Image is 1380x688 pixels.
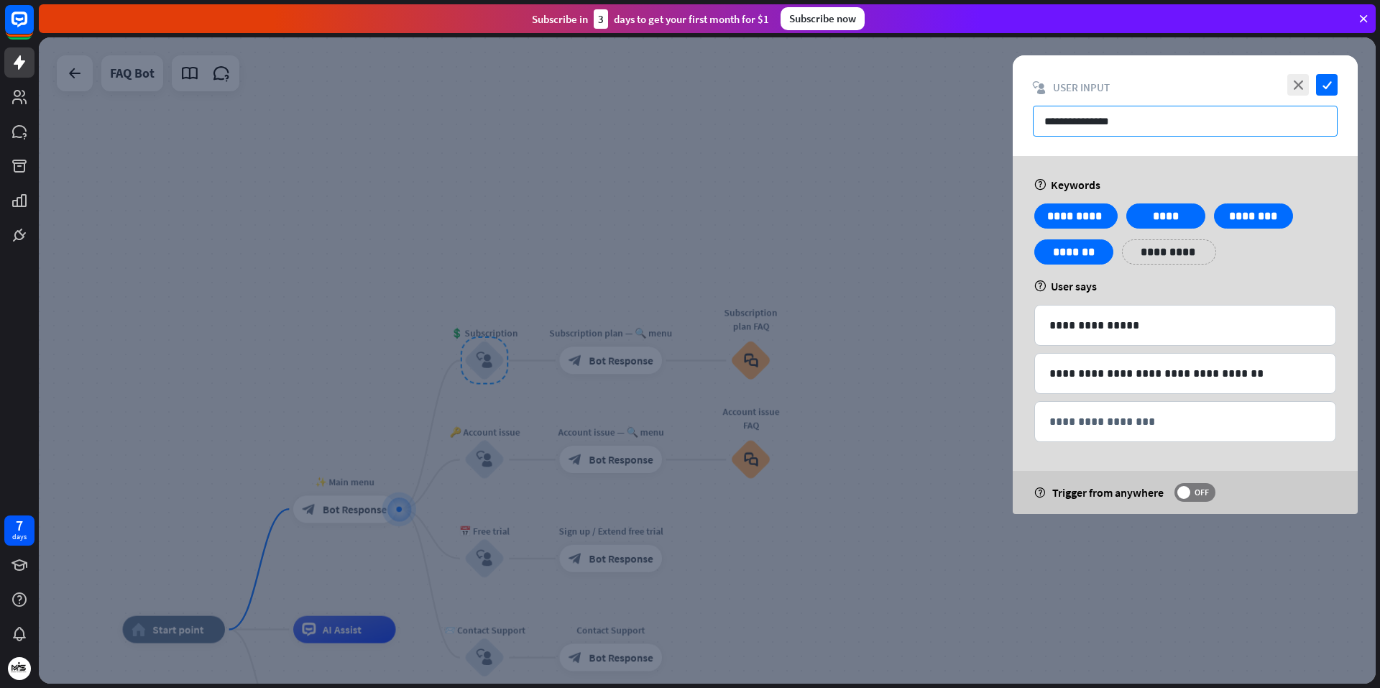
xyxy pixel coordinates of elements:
[781,7,865,30] div: Subscribe now
[594,9,608,29] div: 3
[1033,81,1046,94] i: block_user_input
[1190,487,1213,498] span: OFF
[12,532,27,542] div: days
[1034,179,1046,191] i: help
[532,9,769,29] div: Subscribe in days to get your first month for $1
[11,6,55,49] button: Open LiveChat chat widget
[1034,279,1336,293] div: User says
[16,519,23,532] div: 7
[4,515,34,546] a: 7 days
[1034,487,1045,498] i: help
[1034,280,1046,292] i: help
[1052,485,1164,500] span: Trigger from anywhere
[1316,74,1338,96] i: check
[1034,178,1336,192] div: Keywords
[1287,74,1309,96] i: close
[1053,81,1110,94] span: User Input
